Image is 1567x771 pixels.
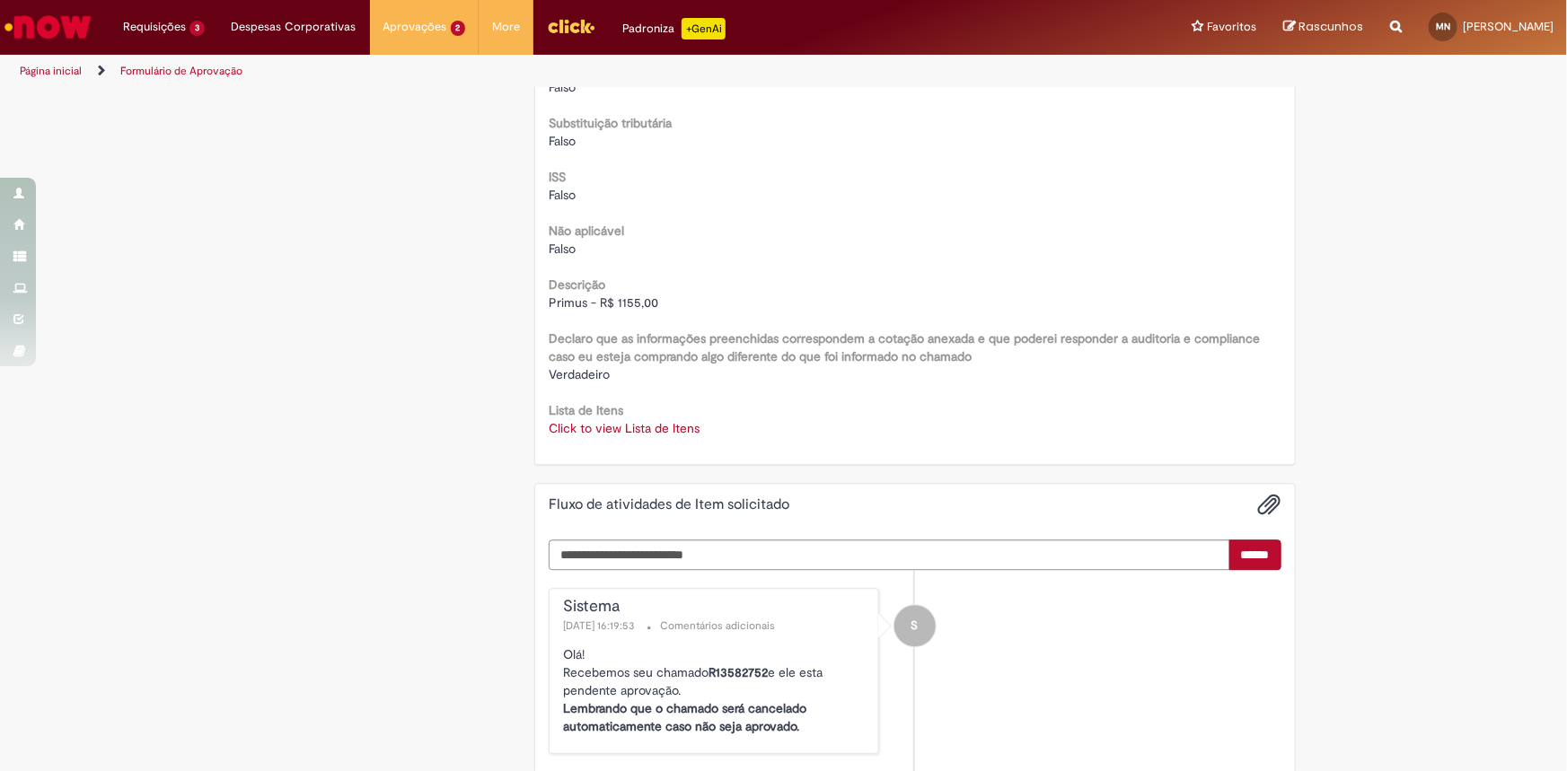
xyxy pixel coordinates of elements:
span: 2 [451,21,466,36]
img: ServiceNow [2,9,94,45]
ul: Trilhas de página [13,55,1031,88]
textarea: Digite sua mensagem aqui... [549,539,1230,570]
span: Aprovações [383,18,447,36]
div: System [894,605,936,646]
a: Página inicial [20,64,82,78]
b: Lembrando que o chamado será cancelado automaticamente caso não seja aprovado. [563,700,806,734]
p: +GenAi [682,18,726,39]
small: Comentários adicionais [660,618,775,634]
span: Rascunhos [1298,18,1363,35]
div: Padroniza [622,18,726,39]
b: Não aplicável [549,223,624,239]
a: Formulário de Aprovação [120,64,242,78]
span: Falso [549,187,576,203]
b: ISS [549,169,566,185]
span: Favoritos [1207,18,1256,36]
span: 3 [189,21,205,36]
b: R13582752 [709,664,768,680]
span: MN [1436,21,1450,32]
span: Despesas Corporativas [232,18,357,36]
a: Click to view Lista de Itens [549,420,700,436]
a: Rascunhos [1283,19,1363,36]
p: Olá! Recebemos seu chamado e ele esta pendente aprovação. [563,645,869,735]
h2: Fluxo de atividades de Item solicitado Histórico de tíquete [549,497,789,513]
b: Descrição [549,276,605,293]
span: Falso [549,241,576,257]
span: Falso [549,133,576,149]
button: Adicionar anexos [1258,493,1281,516]
b: Declaro que as informações preenchidas correspondem a cotação anexada e que poderei responder a a... [549,330,1260,364]
span: Requisições [123,18,186,36]
img: click_logo_yellow_360x200.png [547,13,595,39]
b: Substituição tributária [549,115,672,131]
span: Verdadeiro [549,366,610,382]
span: [DATE] 16:19:53 [563,618,638,633]
b: Lista de Itens [549,402,623,418]
span: More [492,18,520,36]
div: Sistema [563,598,869,616]
span: Primus - R$ 1155,00 [549,294,658,311]
span: Falso [549,79,576,95]
span: S [911,604,919,647]
span: [PERSON_NAME] [1463,19,1554,34]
